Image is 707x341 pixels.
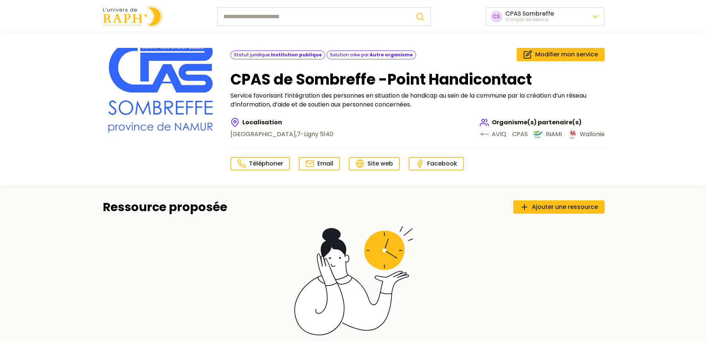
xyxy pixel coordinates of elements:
[230,91,605,109] p: Service favorisant l’intégration des personnes en situation de handicap au sein de la commune par...
[427,159,457,168] span: Facebook
[249,159,283,168] span: Téléphoner
[580,130,605,139] span: Wallonie
[299,157,340,170] a: Email
[513,200,605,214] a: Ajouter une ressource
[103,48,222,137] img: Logo Cpas
[230,157,290,170] a: Téléphoner
[535,50,598,59] span: Modifier mon service
[568,130,577,139] img: Wallonie
[103,6,162,27] img: Univers de Raph logo
[271,52,322,58] strong: Institution publique
[480,130,489,139] img: AVIQ
[230,50,325,59] div: Statut juridique :
[517,48,605,61] a: Modifier mon service
[505,9,521,18] span: CPAS
[230,71,605,88] h1: CPAS de Sombreffe -Point Handicontact
[327,50,416,59] div: Solution crée par :
[532,203,598,212] span: Ajouter une ressource
[486,7,605,26] button: CSCPAS SombreffeCompte de service
[230,118,333,127] h3: Localisation
[410,7,431,26] button: Rechercher
[230,130,333,139] address: [GEOGRAPHIC_DATA],7 - Ligny 5140
[349,157,400,170] a: Site web
[523,9,554,18] span: Sombreffe
[491,11,503,23] span: CS
[546,130,562,139] span: INAMI
[505,17,554,23] div: Compte de service
[512,130,528,139] span: CPAS
[103,200,227,214] h3: Ressource proposée
[317,159,333,168] span: Email
[367,159,393,168] span: Site web
[370,52,413,58] strong: Autre organisme
[480,118,605,127] h3: Organisme(s) partenaire(s)
[409,157,464,170] a: Facebook
[534,130,543,139] img: INAMI
[492,130,506,139] span: AVIQ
